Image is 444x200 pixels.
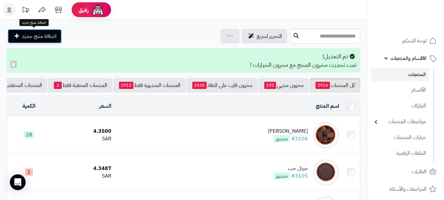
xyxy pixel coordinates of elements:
[53,128,111,135] div: 4.3500
[19,19,49,26] div: اضافة منتج جديد
[48,78,112,93] a: المنتجات المخفية فقط2
[186,78,258,93] a: مخزون قارب على النفاذ2435
[315,82,330,89] span: 2914
[119,82,133,89] span: 2912
[53,165,111,172] div: 4.3487
[371,181,440,197] a: المراجعات والأسئلة
[371,83,429,97] a: الأقسام
[7,48,360,72] div: تم التعديل! تمت تحديث مخزون المنتج مع مخزون الخيارات !
[313,159,339,186] img: خردل حب
[313,122,339,148] img: شيكا كاي
[291,172,308,180] a: #3105
[54,82,62,89] span: 2
[268,128,308,135] div: [PERSON_NAME]
[258,78,309,93] a: مخزون منتهي195
[99,102,111,110] a: السعر
[10,174,26,190] div: Open Intercom Messenger
[274,165,308,172] div: خردل حب
[17,3,34,18] a: تحديثات المنصة
[371,68,429,81] a: المنتجات
[264,82,276,89] span: 195
[371,99,429,113] a: الماركات
[22,32,57,40] span: اضافة منتج جديد
[310,78,360,93] a: كل المنتجات2914
[53,135,111,143] div: SAR
[78,6,89,14] span: رفيق
[22,102,35,110] a: الكمية
[371,164,440,180] a: الطلبات
[10,61,17,68] button: ×
[274,172,290,180] span: منشور
[24,131,34,138] span: 28
[257,32,282,40] span: التحرير لسريع
[91,3,105,16] img: ai-face.png
[242,29,287,43] a: التحرير لسريع
[113,78,186,93] a: المنتجات المنشورة فقط2912
[316,102,339,110] a: اسم المنتج
[389,185,427,194] span: المراجعات والأسئلة
[8,29,62,43] a: اضافة منتج جديد
[274,135,290,142] span: منشور
[25,168,33,176] span: 1
[192,82,207,89] span: 2435
[291,135,308,143] a: #3106
[390,54,427,63] span: الأقسام والمنتجات
[399,17,438,31] img: logo-2.png
[371,146,429,160] a: الملفات الرقمية
[411,167,427,176] span: الطلبات
[371,115,429,129] a: مواصفات المنتجات
[402,36,427,45] span: لوحة التحكم
[371,33,440,49] a: لوحة التحكم
[371,130,429,145] a: خيارات المنتجات
[53,172,111,180] div: SAR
